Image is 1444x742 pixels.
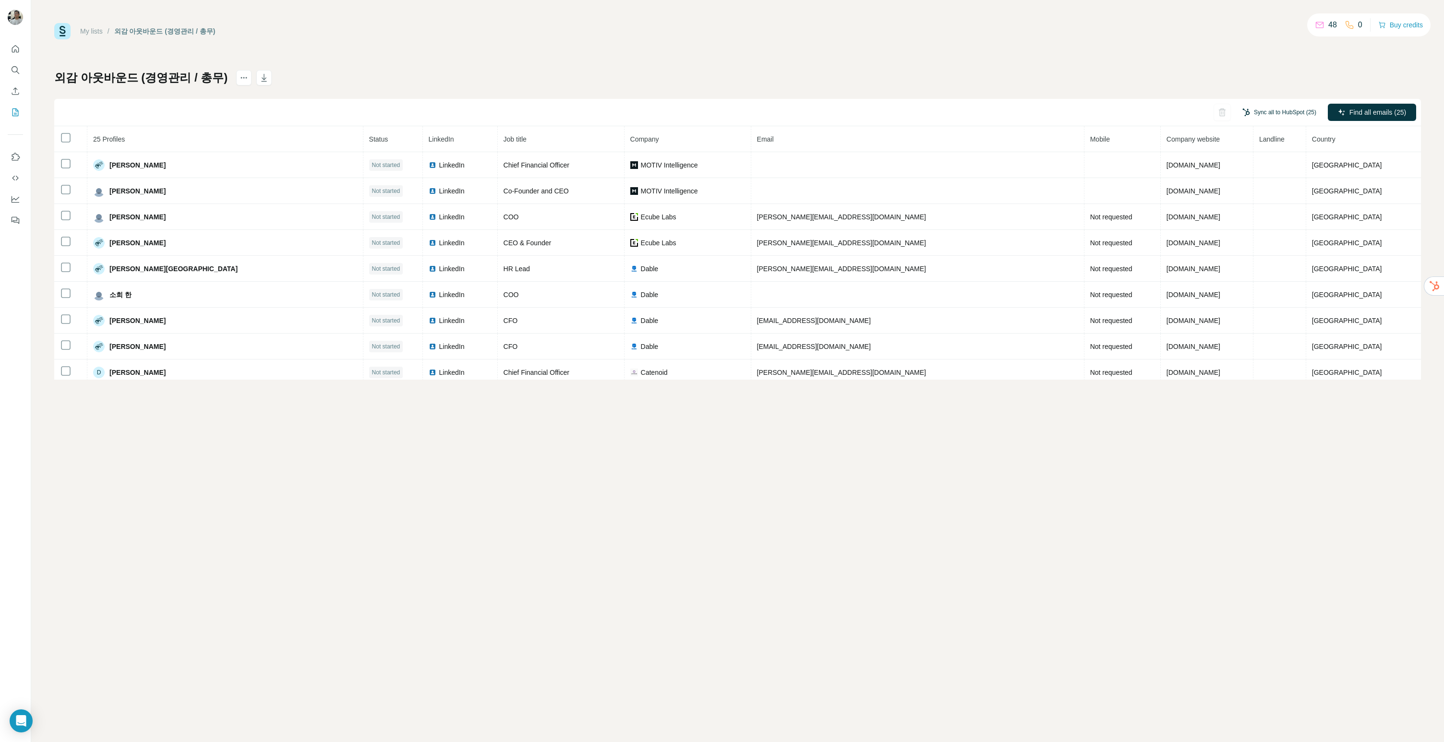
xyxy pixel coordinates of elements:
[641,212,676,222] span: Ecube Labs
[8,10,23,25] img: Avatar
[757,213,926,221] span: [PERSON_NAME][EMAIL_ADDRESS][DOMAIN_NAME]
[439,264,465,274] span: LinkedIn
[8,148,23,166] button: Use Surfe on LinkedIn
[1312,317,1382,324] span: [GEOGRAPHIC_DATA]
[109,316,166,325] span: [PERSON_NAME]
[80,27,103,35] a: My lists
[641,264,659,274] span: Dable
[1312,239,1382,247] span: [GEOGRAPHIC_DATA]
[630,213,638,221] img: company-logo
[429,213,436,221] img: LinkedIn logo
[372,161,400,169] span: Not started
[504,369,569,376] span: Chief Financial Officer
[1090,369,1132,376] span: Not requested
[93,341,105,352] img: Avatar
[109,238,166,248] span: [PERSON_NAME]
[1167,291,1220,299] span: [DOMAIN_NAME]
[757,369,926,376] span: [PERSON_NAME][EMAIL_ADDRESS][DOMAIN_NAME]
[93,135,125,143] span: 25 Profiles
[429,187,436,195] img: LinkedIn logo
[8,191,23,208] button: Dashboard
[1167,135,1220,143] span: Company website
[504,187,569,195] span: Co-Founder and CEO
[93,263,105,275] img: Avatar
[504,317,518,324] span: CFO
[504,291,519,299] span: COO
[641,342,659,351] span: Dable
[757,317,871,324] span: [EMAIL_ADDRESS][DOMAIN_NAME]
[54,70,228,85] h1: 외감 아웃바운드 (경영관리 / 총무)
[1167,369,1220,376] span: [DOMAIN_NAME]
[1312,369,1382,376] span: [GEOGRAPHIC_DATA]
[1349,108,1406,117] span: Find all emails (25)
[429,369,436,376] img: LinkedIn logo
[439,186,465,196] span: LinkedIn
[429,161,436,169] img: LinkedIn logo
[1090,343,1132,350] span: Not requested
[504,161,569,169] span: Chief Financial Officer
[757,239,926,247] span: [PERSON_NAME][EMAIL_ADDRESS][DOMAIN_NAME]
[109,212,166,222] span: [PERSON_NAME]
[1090,291,1132,299] span: Not requested
[757,343,871,350] span: [EMAIL_ADDRESS][DOMAIN_NAME]
[439,316,465,325] span: LinkedIn
[108,26,109,36] li: /
[372,342,400,351] span: Not started
[1167,161,1220,169] span: [DOMAIN_NAME]
[1312,265,1382,273] span: [GEOGRAPHIC_DATA]
[1167,343,1220,350] span: [DOMAIN_NAME]
[109,160,166,170] span: [PERSON_NAME]
[372,316,400,325] span: Not started
[439,212,465,222] span: LinkedIn
[1167,187,1220,195] span: [DOMAIN_NAME]
[630,239,638,247] img: company-logo
[1378,18,1423,32] button: Buy credits
[504,213,519,221] span: COO
[630,369,638,376] img: company-logo
[1312,291,1382,299] span: [GEOGRAPHIC_DATA]
[429,317,436,324] img: LinkedIn logo
[429,343,436,350] img: LinkedIn logo
[429,291,436,299] img: LinkedIn logo
[1312,213,1382,221] span: [GEOGRAPHIC_DATA]
[1358,19,1362,31] p: 0
[1090,135,1110,143] span: Mobile
[109,264,238,274] span: [PERSON_NAME][GEOGRAPHIC_DATA]
[372,187,400,195] span: Not started
[93,237,105,249] img: Avatar
[439,160,465,170] span: LinkedIn
[109,290,132,299] span: 소희 한
[1312,161,1382,169] span: [GEOGRAPHIC_DATA]
[429,265,436,273] img: LinkedIn logo
[630,343,638,350] img: company-logo
[93,289,105,300] img: Avatar
[93,367,105,378] div: D
[1090,213,1132,221] span: Not requested
[93,211,105,223] img: Avatar
[757,135,774,143] span: Email
[8,40,23,58] button: Quick start
[1167,239,1220,247] span: [DOMAIN_NAME]
[54,23,71,39] img: Surfe Logo
[236,70,252,85] button: actions
[630,265,638,273] img: company-logo
[372,368,400,377] span: Not started
[1312,187,1382,195] span: [GEOGRAPHIC_DATA]
[114,26,216,36] div: 외감 아웃바운드 (경영관리 / 총무)
[630,291,638,299] img: company-logo
[641,238,676,248] span: Ecube Labs
[1312,343,1382,350] span: [GEOGRAPHIC_DATA]
[1312,135,1336,143] span: Country
[439,342,465,351] span: LinkedIn
[504,265,530,273] span: HR Lead
[630,135,659,143] span: Company
[372,264,400,273] span: Not started
[641,160,698,170] span: MOTIV Intelligence
[93,185,105,197] img: Avatar
[1090,317,1132,324] span: Not requested
[8,83,23,100] button: Enrich CSV
[1328,19,1337,31] p: 48
[369,135,388,143] span: Status
[641,316,659,325] span: Dable
[439,368,465,377] span: LinkedIn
